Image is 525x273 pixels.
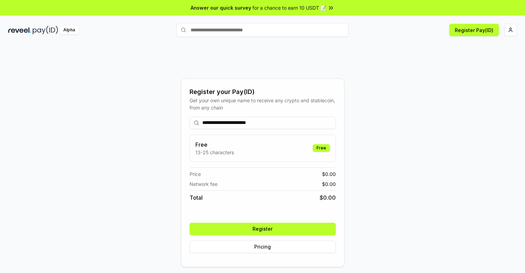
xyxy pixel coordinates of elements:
[322,180,336,188] span: $ 0.00
[449,24,499,36] button: Register Pay(ID)
[190,97,336,111] div: Get your own unique name to receive any crypto and stablecoin, from any chain
[313,144,330,152] div: Free
[191,4,251,11] span: Answer our quick survey
[190,87,336,97] div: Register your Pay(ID)
[253,4,326,11] span: for a chance to earn 10 USDT 📝
[195,140,234,149] h3: Free
[190,241,336,253] button: Pricing
[33,26,58,34] img: pay_id
[190,170,201,178] span: Price
[8,26,31,34] img: reveel_dark
[322,170,336,178] span: $ 0.00
[195,149,234,156] p: 13-25 characters
[320,193,336,202] span: $ 0.00
[190,193,203,202] span: Total
[190,180,217,188] span: Network fee
[190,223,336,235] button: Register
[60,26,79,34] div: Alpha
